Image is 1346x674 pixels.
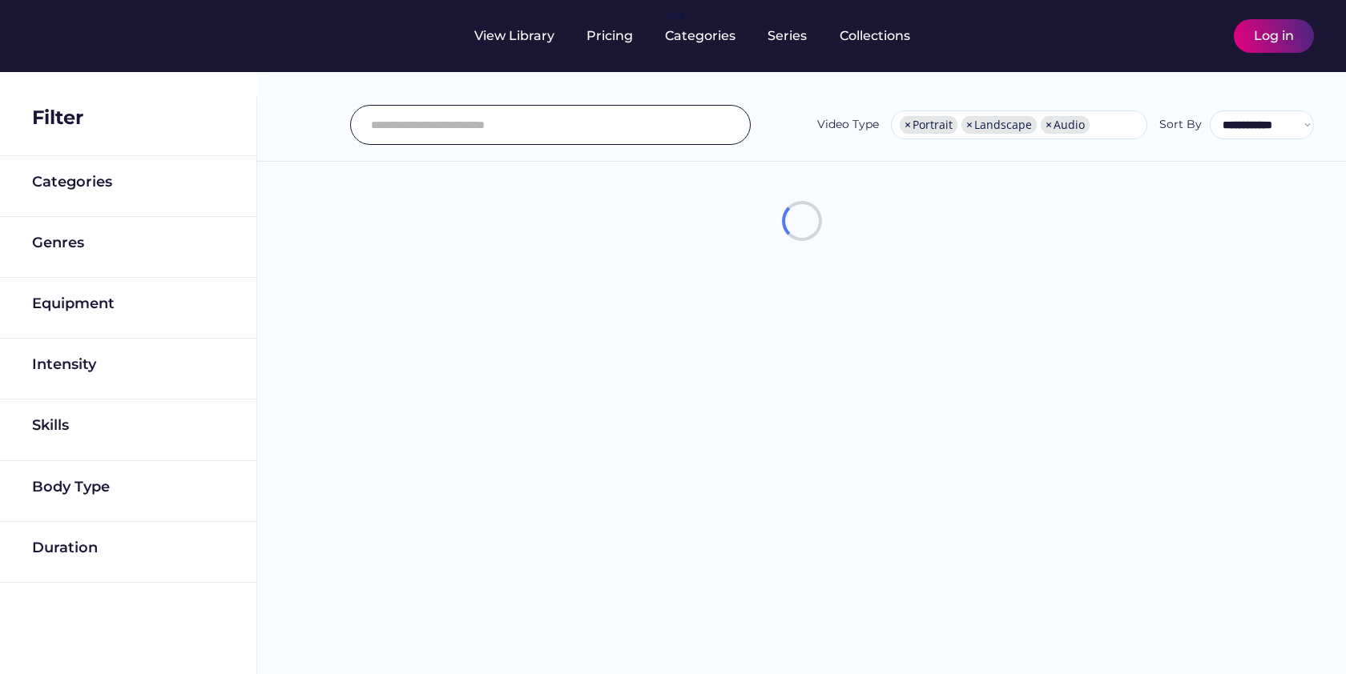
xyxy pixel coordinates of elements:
div: Collections [840,27,910,45]
img: yH5BAEAAAAALAAAAAABAAEAAAIBRAA7 [205,295,224,314]
img: yH5BAEAAAAALAAAAAABAAEAAAIBRAA7 [205,538,224,557]
img: yH5BAEAAAAALAAAAAABAAEAAAIBRAA7 [205,477,224,496]
div: Filter [32,104,83,131]
img: yH5BAEAAAAALAAAAAABAAEAAAIBRAA7 [184,26,204,46]
img: yH5BAEAAAAALAAAAAABAAEAAAIBRAA7 [1199,26,1218,46]
div: Duration [32,538,98,558]
div: Skills [32,415,72,435]
li: Portrait [900,116,957,134]
div: Categories [665,27,735,45]
img: yH5BAEAAAAALAAAAAABAAEAAAIBRAA7 [205,172,224,191]
span: × [1046,119,1052,130]
img: yH5BAEAAAAALAAAAAABAAEAAAIBRAA7 [32,18,159,50]
span: × [905,119,911,130]
li: Landscape [961,116,1037,134]
div: Body Type [32,477,110,497]
div: Video Type [817,117,879,133]
img: yH5BAEAAAAALAAAAAABAAEAAAIBRAA7 [1171,26,1191,46]
img: yH5BAEAAAAALAAAAAABAAEAAAIBRAA7 [205,416,224,435]
div: fvck [665,8,686,24]
li: Audio [1041,116,1090,134]
div: Genres [32,233,84,253]
div: Series [768,27,808,45]
div: Equipment [32,294,115,314]
img: yH5BAEAAAAALAAAAAABAAEAAAIBRAA7 [205,355,224,375]
div: Pricing [586,27,633,45]
span: × [966,119,973,130]
img: yH5BAEAAAAALAAAAAABAAEAAAIBRAA7 [205,233,224,252]
div: View Library [474,27,554,45]
div: Intensity [32,355,96,375]
div: Log in [1254,27,1294,45]
div: Categories [32,172,112,192]
img: yH5BAEAAAAALAAAAAABAAEAAAIBRAA7 [715,115,734,134]
div: Sort By [1159,117,1202,133]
